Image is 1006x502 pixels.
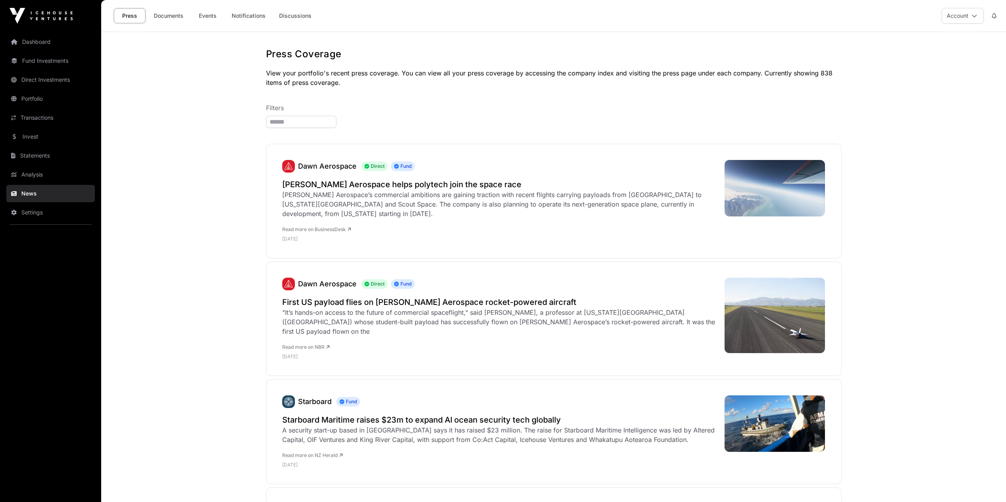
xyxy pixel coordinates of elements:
[282,353,717,360] p: [DATE]
[298,397,332,406] a: Starboard
[282,308,717,336] div: "It’s hands-on access to the future of commercial spaceflight," said [PERSON_NAME], a professor a...
[361,162,388,171] span: Direct
[282,414,717,425] a: Starboard Maritime raises $23m to expand AI ocean security tech globally
[274,8,317,23] a: Discussions
[282,236,717,242] p: [DATE]
[282,462,717,468] p: [DATE]
[282,179,717,190] a: [PERSON_NAME] Aerospace helps polytech join the space race
[192,8,223,23] a: Events
[6,204,95,221] a: Settings
[282,395,295,408] img: Starboard-Favicon.svg
[6,109,95,126] a: Transactions
[282,395,295,408] a: Starboard
[6,90,95,107] a: Portfolio
[942,8,984,24] button: Account
[6,33,95,51] a: Dashboard
[391,279,415,289] span: Fund
[282,452,343,458] a: Read more on NZ Herald
[391,162,415,171] span: Fund
[282,344,330,350] a: Read more on NBR
[282,278,295,290] img: Dawn-Icon.svg
[282,190,717,218] div: [PERSON_NAME] Aerospace’s commercial ambitions are gaining traction with recent flights carrying ...
[6,166,95,183] a: Analysis
[266,48,842,60] h1: Press Coverage
[226,8,271,23] a: Notifications
[282,425,717,444] div: A security start-up based in [GEOGRAPHIC_DATA] says it has raised $23 million. The raise for Star...
[114,8,145,23] a: Press
[282,278,295,290] a: Dawn Aerospace
[149,8,189,23] a: Documents
[6,71,95,88] a: Direct Investments
[266,68,842,87] p: View your portfolio's recent press coverage. You can view all your press coverage by accessing th...
[6,52,95,70] a: Fund Investments
[361,279,388,289] span: Direct
[282,297,717,308] a: First US payload flies on [PERSON_NAME] Aerospace rocket-powered aircraft
[6,128,95,145] a: Invest
[266,103,842,113] p: Filters
[6,185,95,202] a: News
[282,226,351,232] a: Read more on BusinessDesk
[725,160,825,216] img: Dawn-Aerospace-Cal-Poly-flight.jpg
[336,397,360,406] span: Fund
[725,278,825,353] img: Dawn-Aerospace-Aurora-with-Cal-Poly-Payload-Landed-on-Tawhaki-Runway_5388.jpeg
[282,160,295,173] img: Dawn-Icon.svg
[282,160,295,173] a: Dawn Aerospace
[9,8,73,24] img: Icehouse Ventures Logo
[298,162,357,170] a: Dawn Aerospace
[6,147,95,164] a: Statements
[298,280,357,288] a: Dawn Aerospace
[725,395,825,452] img: DGVVI57CDNBRLF6J5A5ONJP5UI.jpg
[966,464,1006,502] iframe: Chat Widget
